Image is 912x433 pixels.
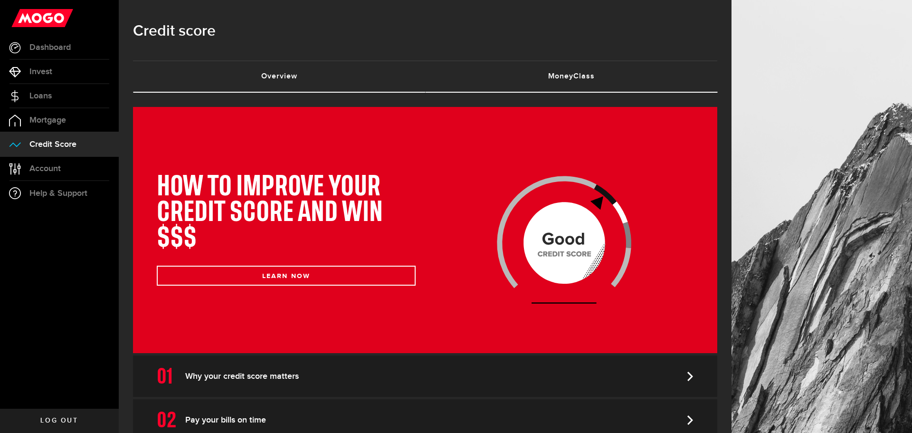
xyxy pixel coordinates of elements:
a: MoneyClass [425,61,717,92]
button: LEARN NOW [157,266,416,286]
h1: Credit score [133,19,717,44]
a: Overview [133,61,425,92]
span: Account [29,164,61,173]
span: Invest [29,67,52,76]
button: Open LiveChat chat widget [8,4,36,32]
h1: HOW TO IMPROVE YOUR CREDIT SCORE AND WIN $$$ [157,174,416,251]
ul: Tabs Navigation [133,60,717,93]
span: Log out [40,417,78,424]
span: Dashboard [29,43,71,52]
span: Help & Support [29,189,87,198]
span: Mortgage [29,116,66,125]
a: Why your credit score matters [133,356,717,397]
span: Credit Score [29,140,76,149]
span: Loans [29,92,52,100]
